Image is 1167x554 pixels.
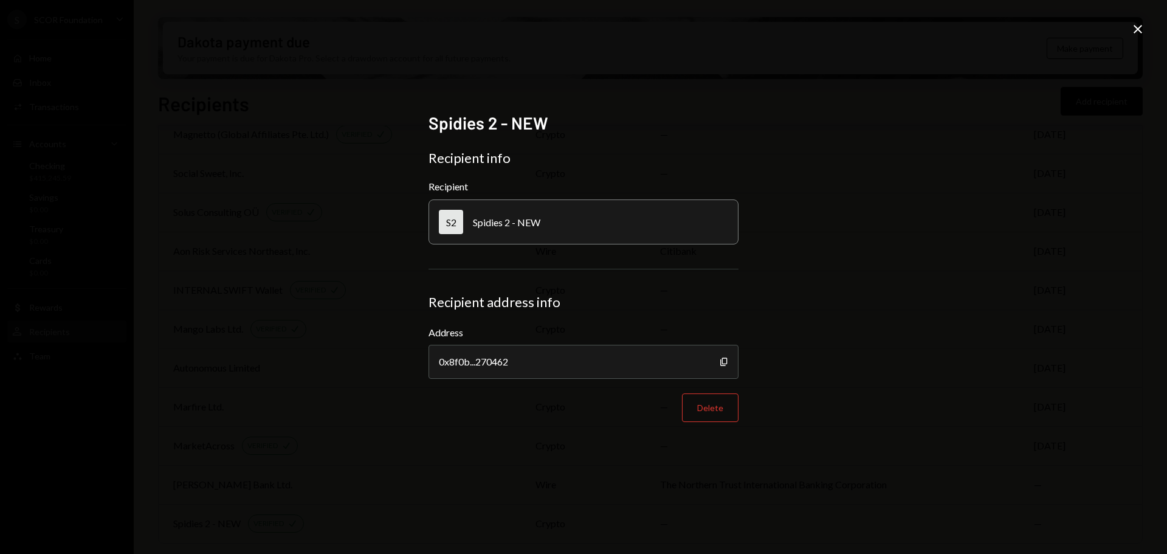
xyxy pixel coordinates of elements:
div: Recipient [429,181,738,192]
div: Spidies 2 - NEW [473,216,540,228]
button: Delete [682,393,738,422]
div: Recipient address info [429,294,738,311]
div: 0x8f0b...270462 [429,345,738,379]
div: Recipient info [429,150,738,167]
div: S2 [439,210,463,234]
h2: Spidies 2 - NEW [429,111,738,135]
label: Address [429,325,738,340]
